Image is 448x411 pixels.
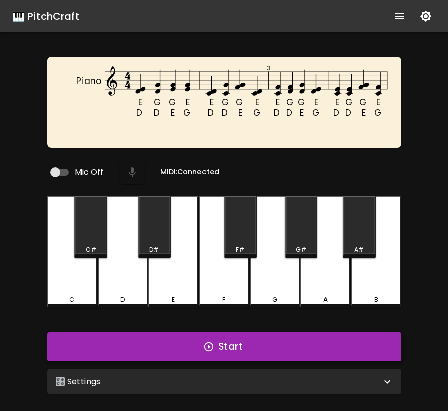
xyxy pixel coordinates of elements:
[254,107,261,119] text: G
[362,107,366,119] text: E
[154,107,160,119] text: D
[154,96,161,108] text: G
[222,96,229,108] text: G
[171,107,175,119] text: E
[138,96,142,108] text: E
[267,64,271,72] text: 3
[238,107,242,119] text: E
[169,96,176,108] text: G
[222,107,228,119] text: D
[287,96,294,108] text: G
[315,96,319,108] text: E
[136,107,142,119] text: D
[47,332,401,361] button: Start
[354,245,364,254] div: A#
[86,245,96,254] div: C#
[346,96,353,108] text: G
[334,107,340,119] text: D
[287,107,293,119] text: D
[75,166,104,178] span: Mic Off
[186,96,190,108] text: E
[236,245,245,254] div: F#
[172,295,175,304] div: E
[346,107,352,119] text: D
[208,107,214,119] text: D
[375,107,382,119] text: G
[296,245,306,254] div: G#
[236,96,243,108] text: G
[222,295,225,304] div: F
[374,295,378,304] div: B
[360,96,368,108] text: G
[47,369,401,394] div: 🎛️ Settings
[12,8,79,24] a: 🎹 PitchCraft
[298,96,305,108] text: G
[76,75,101,87] text: Piano
[377,96,381,108] text: E
[313,107,320,119] text: G
[160,167,219,178] h6: MIDI: Connected
[69,295,74,304] div: C
[256,96,260,108] text: E
[272,295,277,304] div: G
[274,107,280,119] text: D
[184,107,191,119] text: G
[55,376,101,388] p: 🎛️ Settings
[387,4,412,28] button: show more
[210,96,214,108] text: E
[323,295,328,304] div: A
[276,96,280,108] text: E
[149,245,159,254] div: D#
[300,107,304,119] text: E
[120,295,125,304] div: D
[336,96,340,108] text: E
